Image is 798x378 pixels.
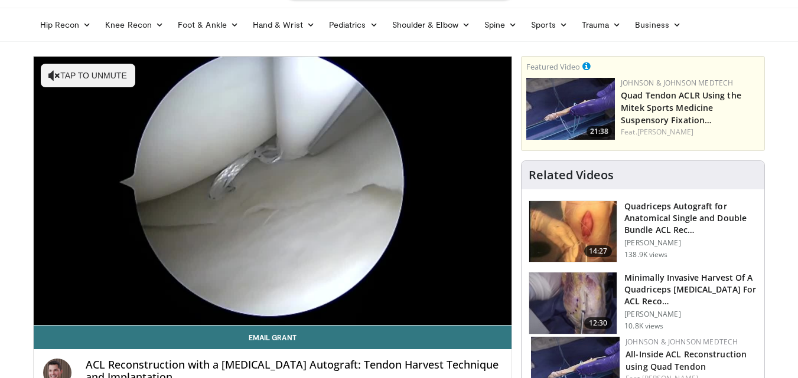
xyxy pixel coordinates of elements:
[529,272,757,334] a: 12:30 Minimally Invasive Harvest Of A Quadriceps [MEDICAL_DATA] For ACL Reco… [PERSON_NAME] 10.8K...
[626,349,747,372] a: All-Inside ACL Reconstruction using Quad Tendon
[628,13,688,37] a: Business
[624,310,757,319] p: [PERSON_NAME]
[526,78,615,140] a: 21:38
[34,57,512,326] video-js: Video Player
[41,64,135,87] button: Tap to unmute
[529,272,617,334] img: FZUcRHgrY5h1eNdH4xMDoxOjA4MTsiGN.150x105_q85_crop-smart_upscale.jpg
[624,272,757,307] h3: Minimally Invasive Harvest Of A Quadriceps [MEDICAL_DATA] For ACL Reco…
[529,200,757,263] a: 14:27 Quadriceps Autograft for Anatomical Single and Double Bundle ACL Rec… [PERSON_NAME] 138.9K ...
[624,200,757,236] h3: Quadriceps Autograft for Anatomical Single and Double Bundle ACL Rec…
[529,201,617,262] img: 281064_0003_1.png.150x105_q85_crop-smart_upscale.jpg
[98,13,171,37] a: Knee Recon
[637,127,693,137] a: [PERSON_NAME]
[246,13,322,37] a: Hand & Wrist
[385,13,477,37] a: Shoulder & Elbow
[526,78,615,140] img: b78fd9da-dc16-4fd1-a89d-538d899827f1.150x105_q85_crop-smart_upscale.jpg
[575,13,628,37] a: Trauma
[526,61,580,72] small: Featured Video
[626,337,738,347] a: Johnson & Johnson MedTech
[587,126,612,137] span: 21:38
[621,78,733,88] a: Johnson & Johnson MedTech
[33,13,99,37] a: Hip Recon
[584,245,613,257] span: 14:27
[584,317,613,329] span: 12:30
[621,127,760,137] div: Feat.
[524,13,575,37] a: Sports
[624,238,757,248] p: [PERSON_NAME]
[34,326,512,349] a: Email Grant
[477,13,524,37] a: Spine
[529,168,614,182] h4: Related Videos
[624,321,663,331] p: 10.8K views
[322,13,385,37] a: Pediatrics
[171,13,246,37] a: Foot & Ankle
[624,250,667,259] p: 138.9K views
[621,90,741,126] a: Quad Tendon ACLR Using the Mitek Sports Medicine Suspensory Fixation…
